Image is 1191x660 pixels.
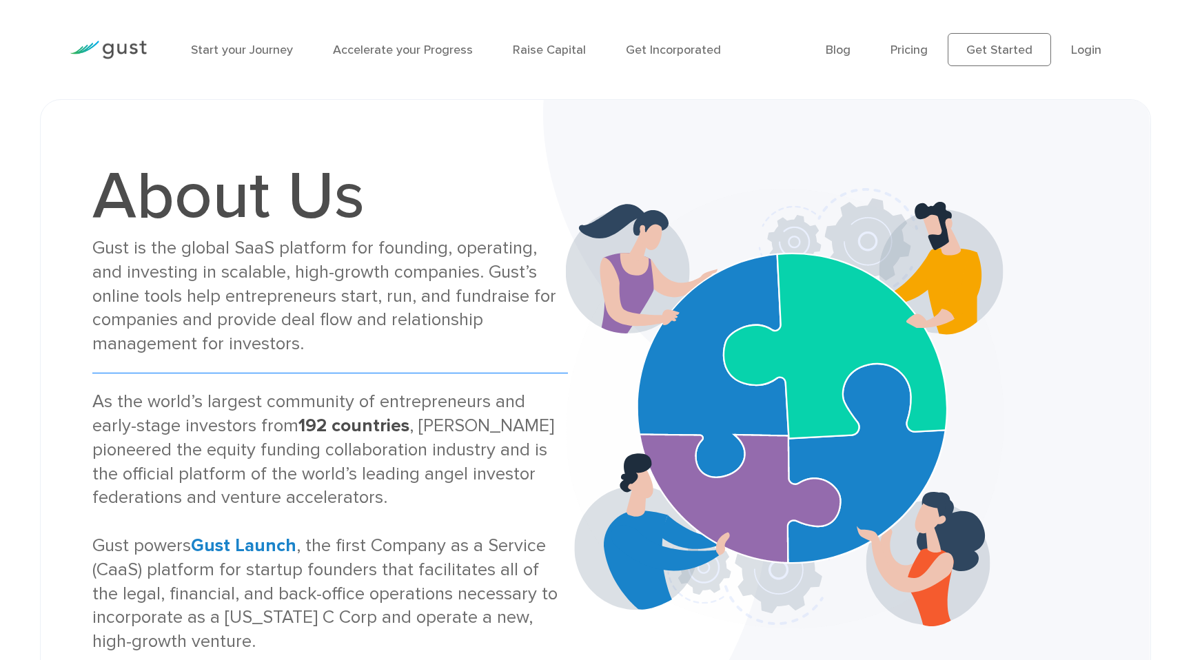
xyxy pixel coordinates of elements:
a: Start your Journey [191,43,293,57]
a: Pricing [890,43,928,57]
a: Accelerate your Progress [333,43,473,57]
a: Blog [826,43,851,57]
a: Gust Launch [191,535,296,556]
h1: About Us [92,163,568,229]
a: Login [1071,43,1101,57]
a: Raise Capital [513,43,586,57]
strong: 192 countries [298,415,409,436]
a: Get Incorporated [626,43,721,57]
div: As the world’s largest community of entrepreneurs and early-stage investors from , [PERSON_NAME] ... [92,390,568,654]
a: Get Started [948,33,1051,66]
img: Gust Logo [70,41,147,59]
div: Gust is the global SaaS platform for founding, operating, and investing in scalable, high-growth ... [92,236,568,356]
